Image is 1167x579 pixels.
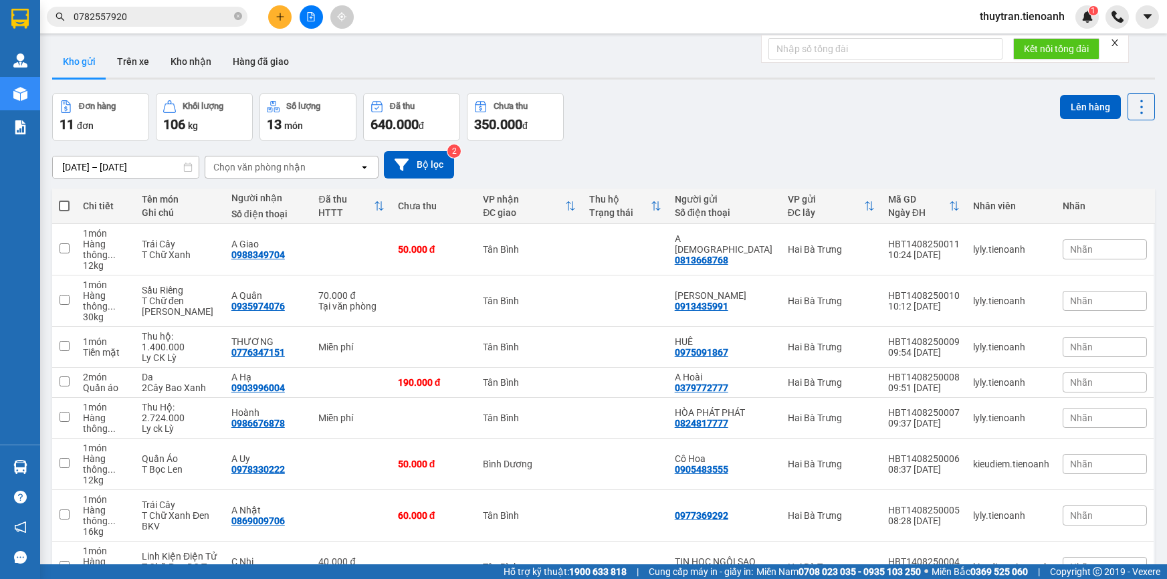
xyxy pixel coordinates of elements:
[276,12,285,21] span: plus
[83,546,128,556] div: 1 món
[83,201,128,211] div: Chi tiết
[788,459,875,469] div: Hai Bà Trưng
[483,562,576,572] div: Tân Bình
[675,255,728,265] div: 0813668768
[1013,38,1099,60] button: Kết nối tổng đài
[79,102,116,111] div: Đơn hàng
[83,402,128,413] div: 1 món
[1038,564,1040,579] span: |
[969,8,1075,25] span: thuytran.tienoanh
[83,279,128,290] div: 1 món
[13,53,27,68] img: warehouse-icon
[888,207,949,218] div: Ngày ĐH
[1060,95,1121,119] button: Lên hàng
[231,193,306,203] div: Người nhận
[142,296,218,317] div: T Chữ đen Đục Lỗ
[284,120,303,131] span: món
[286,102,320,111] div: Số lượng
[60,116,74,132] span: 11
[888,515,960,526] div: 08:28 [DATE]
[188,120,198,131] span: kg
[160,45,222,78] button: Kho nhận
[973,342,1049,352] div: lyly.tienoanh
[13,460,27,474] img: warehouse-icon
[675,464,728,475] div: 0905483555
[1136,5,1159,29] button: caret-down
[83,453,128,475] div: Hàng thông thường
[234,12,242,20] span: close-circle
[142,510,218,532] div: T Chữ Xanh Đen BKV
[888,407,960,418] div: HBT1408250007
[213,160,306,174] div: Chọn văn phòng nhận
[268,5,292,29] button: plus
[788,377,875,388] div: Hai Bà Trưng
[768,38,1002,60] input: Nhập số tổng đài
[83,290,128,312] div: Hàng thông thường
[259,93,356,141] button: Số lượng13món
[231,249,285,260] div: 0988349704
[582,189,667,224] th: Toggle SortBy
[888,194,949,205] div: Mã GD
[1110,38,1120,47] span: close
[370,116,419,132] span: 640.000
[1142,11,1154,23] span: caret-down
[1091,6,1095,15] span: 1
[384,151,454,179] button: Bộ lọc
[675,301,728,312] div: 0913435991
[83,413,128,434] div: Hàng thông thường
[788,413,875,423] div: Hai Bà Trưng
[888,453,960,464] div: HBT1408250006
[83,382,128,393] div: Quần áo
[52,45,106,78] button: Kho gửi
[973,459,1049,469] div: kieudiem.tienoanh
[888,347,960,358] div: 09:54 [DATE]
[932,564,1028,579] span: Miền Bắc
[888,336,960,347] div: HBT1408250009
[312,189,391,224] th: Toggle SortBy
[52,93,149,141] button: Đơn hàng11đơn
[231,301,285,312] div: 0935974076
[888,418,960,429] div: 09:37 [DATE]
[83,239,128,260] div: Hàng thông thường
[83,443,128,453] div: 1 món
[142,352,218,363] div: Ly CK Lỳ
[318,207,373,218] div: HTTT
[1070,413,1093,423] span: Nhãn
[973,244,1049,255] div: lyly.tienoanh
[888,372,960,382] div: HBT1408250008
[1081,11,1093,23] img: icon-new-feature
[231,418,285,429] div: 0986676878
[675,347,728,358] div: 0975091867
[142,464,218,475] div: T Bọc Len
[675,556,774,567] div: TIN HỌC NGÔI SAO
[649,564,753,579] span: Cung cấp máy in - giấy in:
[398,510,469,521] div: 60.000 đ
[231,239,306,249] div: A Giao
[142,499,218,510] div: Trái Cây
[14,551,27,564] span: message
[888,239,960,249] div: HBT1408250011
[675,407,774,418] div: HÒA PHÁT PHÁT
[83,312,128,322] div: 30 kg
[483,377,576,388] div: Tân Bình
[142,331,218,352] div: Thu hộ: 1.400.000
[142,207,218,218] div: Ghi chú
[675,233,774,255] div: A Phúc
[788,342,875,352] div: Hai Bà Trưng
[483,510,576,521] div: Tân Bình
[973,413,1049,423] div: lyly.tienoanh
[231,290,306,301] div: A Quân
[589,207,650,218] div: Trạng thái
[142,382,218,393] div: 2Cây Bao Xanh
[77,120,94,131] span: đơn
[1093,567,1102,576] span: copyright
[359,162,370,172] svg: open
[675,336,774,347] div: HUÊ
[569,566,627,577] strong: 1900 633 818
[483,459,576,469] div: Bình Dương
[231,336,306,347] div: THƯƠNG
[83,526,128,537] div: 16 kg
[231,464,285,475] div: 0978330222
[1024,41,1089,56] span: Kết nối tổng đài
[1089,6,1098,15] sup: 1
